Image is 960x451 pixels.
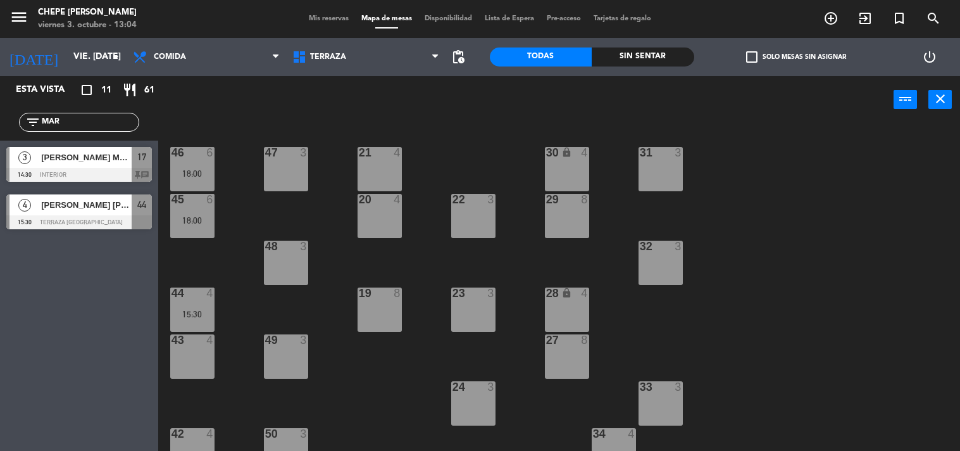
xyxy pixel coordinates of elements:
[359,288,359,299] div: 19
[206,334,214,346] div: 4
[41,151,132,164] span: [PERSON_NAME] Mar [PERSON_NAME]
[640,147,640,158] div: 31
[394,147,401,158] div: 4
[18,151,31,164] span: 3
[926,11,941,26] i: search
[394,288,401,299] div: 8
[41,115,139,129] input: Filtrar por nombre...
[300,428,308,440] div: 3
[122,82,137,98] i: restaurant
[300,241,308,252] div: 3
[359,147,359,158] div: 21
[892,11,907,26] i: turned_in_not
[581,288,589,299] div: 4
[300,147,308,158] div: 3
[675,381,682,393] div: 3
[206,194,214,205] div: 6
[581,147,589,158] div: 4
[487,381,495,393] div: 3
[546,147,547,158] div: 30
[206,288,214,299] div: 4
[933,91,948,106] i: close
[18,199,31,212] span: 4
[675,147,682,158] div: 3
[546,334,547,346] div: 27
[38,6,137,19] div: Chepe [PERSON_NAME]
[640,241,640,252] div: 32
[206,428,214,440] div: 4
[265,334,266,346] div: 49
[41,198,132,212] span: [PERSON_NAME] [PERSON_NAME]
[587,15,658,22] span: Tarjetas de regalo
[675,241,682,252] div: 3
[592,48,694,67] div: Sin sentar
[581,334,589,346] div: 8
[546,194,547,205] div: 29
[487,194,495,205] div: 3
[746,51,757,63] span: check_box_outline_blank
[144,83,154,98] span: 61
[418,15,478,22] span: Disponibilidad
[170,310,215,319] div: 15:30
[79,82,94,98] i: crop_square
[302,15,355,22] span: Mis reservas
[25,115,41,130] i: filter_list
[154,53,186,61] span: Comida
[640,381,640,393] div: 33
[898,91,913,106] i: power_input
[478,15,540,22] span: Lista de Espera
[593,428,594,440] div: 34
[561,288,572,298] i: lock
[137,149,146,165] span: 17
[206,147,214,158] div: 6
[137,197,146,212] span: 44
[540,15,587,22] span: Pre-acceso
[6,82,91,98] div: Esta vista
[9,8,28,27] i: menu
[310,53,346,61] span: Terraza
[300,334,308,346] div: 3
[922,49,937,65] i: power_settings_new
[746,51,846,63] label: Solo mesas sin asignar
[823,11,838,26] i: add_circle_outline
[265,428,266,440] div: 50
[628,428,635,440] div: 4
[265,241,266,252] div: 48
[265,147,266,158] div: 47
[38,19,137,32] div: viernes 3. octubre - 13:04
[561,147,572,158] i: lock
[359,194,359,205] div: 20
[487,288,495,299] div: 3
[928,90,952,109] button: close
[451,49,466,65] span: pending_actions
[894,90,917,109] button: power_input
[857,11,873,26] i: exit_to_app
[581,194,589,205] div: 8
[170,169,215,178] div: 18:00
[355,15,418,22] span: Mapa de mesas
[101,83,111,98] span: 11
[546,288,547,299] div: 28
[9,8,28,31] button: menu
[170,216,215,225] div: 18:00
[394,194,401,205] div: 4
[108,49,123,65] i: arrow_drop_down
[490,48,592,67] div: Todas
